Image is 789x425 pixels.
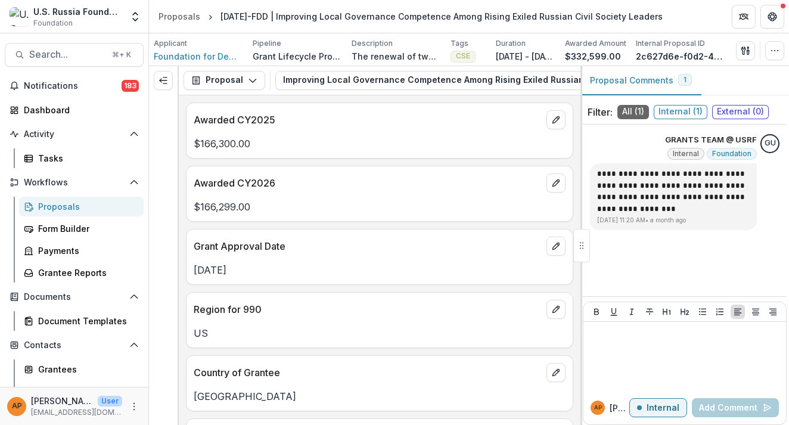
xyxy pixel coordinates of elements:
[19,197,144,216] a: Proposals
[731,305,745,319] button: Align Left
[642,305,657,319] button: Strike
[29,49,105,60] span: Search...
[625,305,639,319] button: Italicize
[654,105,707,119] span: Internal ( 1 )
[31,395,93,407] p: [PERSON_NAME]
[673,150,699,158] span: Internal
[580,66,701,95] button: Proposal Comments
[5,43,144,67] button: Search...
[766,305,780,319] button: Align Right
[24,104,134,116] div: Dashboard
[194,176,542,190] p: Awarded CY2026
[546,363,566,382] button: edit
[636,38,705,49] p: Internal Proposal ID
[253,38,281,49] p: Pipeline
[5,76,144,95] button: Notifications183
[760,5,784,29] button: Get Help
[692,398,779,417] button: Add Comment
[122,80,139,92] span: 183
[38,222,134,235] div: Form Builder
[546,300,566,319] button: edit
[220,10,663,23] div: [DATE]-FDD | Improving Local Governance Competence Among Rising Exiled Russian Civil Society Leaders
[154,71,173,90] button: Expand left
[588,105,613,119] p: Filter:
[194,239,542,253] p: Grant Approval Date
[19,241,144,260] a: Payments
[38,152,134,165] div: Tasks
[597,216,750,225] p: [DATE] 11:20 AM • a month ago
[5,336,144,355] button: Open Contacts
[253,50,342,63] p: Grant Lifecycle Process
[19,148,144,168] a: Tasks
[496,38,526,49] p: Duration
[194,113,542,127] p: Awarded CY2025
[154,50,243,63] a: Foundation for Democratic Development
[565,50,621,63] p: $332,599.00
[610,402,629,414] p: [PERSON_NAME]
[5,287,144,306] button: Open Documents
[451,38,468,49] p: Tags
[154,8,667,25] nav: breadcrumb
[154,8,205,25] a: Proposals
[38,200,134,213] div: Proposals
[660,305,674,319] button: Heading 1
[33,18,73,29] span: Foundation
[352,50,441,63] p: The renewal of two previous USRF grants in one: training for civil society leaders at Free Russia...
[33,5,122,18] div: U.S. Russia Foundation
[194,326,566,340] p: US
[110,48,133,61] div: ⌘ + K
[684,76,687,84] span: 1
[5,100,144,120] a: Dashboard
[565,38,626,49] p: Awarded Amount
[589,305,604,319] button: Bold
[159,10,200,23] div: Proposals
[765,139,776,147] div: GRANTS TEAM @ USRF
[24,178,125,188] span: Workflows
[546,237,566,256] button: edit
[617,105,649,119] span: All ( 1 )
[456,52,470,60] span: CSE
[154,38,187,49] p: Applicant
[38,266,134,279] div: Grantee Reports
[352,38,393,49] p: Description
[5,125,144,144] button: Open Activity
[546,173,566,193] button: edit
[12,402,22,410] div: Anna P
[38,315,134,327] div: Document Templates
[24,340,125,350] span: Contacts
[98,396,122,407] p: User
[678,305,692,319] button: Heading 2
[194,200,566,214] p: $166,299.00
[629,398,687,417] button: Internal
[5,173,144,192] button: Open Workflows
[194,263,566,277] p: [DATE]
[496,50,555,63] p: [DATE] - [DATE]
[713,305,727,319] button: Ordered List
[194,389,566,404] p: [GEOGRAPHIC_DATA]
[24,81,122,91] span: Notifications
[31,407,122,418] p: [EMAIL_ADDRESS][DOMAIN_NAME]
[695,305,710,319] button: Bullet List
[636,50,725,63] p: 2c627d6e-f0d2-449e-abe4-8c86c8912975
[546,110,566,129] button: edit
[184,71,265,90] button: Proposal
[194,302,542,317] p: Region for 990
[607,305,621,319] button: Underline
[19,263,144,283] a: Grantee Reports
[19,219,144,238] a: Form Builder
[665,134,757,146] p: GRANTS TEAM @ USRF
[24,292,125,302] span: Documents
[194,365,542,380] p: Country of Grantee
[19,311,144,331] a: Document Templates
[19,381,144,401] a: Communications
[38,363,134,376] div: Grantees
[19,359,144,379] a: Grantees
[712,105,769,119] span: External ( 0 )
[732,5,756,29] button: Partners
[712,150,751,158] span: Foundation
[10,7,29,26] img: U.S. Russia Foundation
[748,305,763,319] button: Align Center
[127,5,144,29] button: Open entity switcher
[24,129,125,139] span: Activity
